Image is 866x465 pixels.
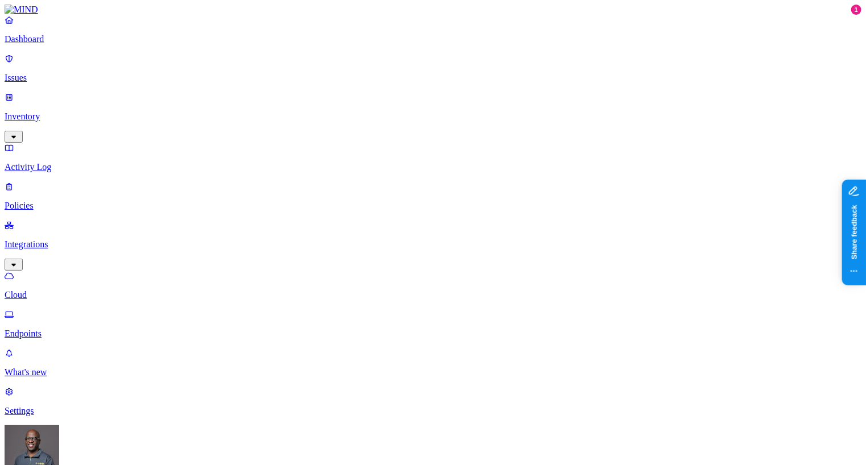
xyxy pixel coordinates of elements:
a: Endpoints [5,309,861,339]
iframe: Marker.io feedback button [842,180,866,285]
div: 1 [851,5,861,15]
a: Issues [5,53,861,83]
p: Endpoints [5,329,861,339]
a: What's new [5,348,861,377]
p: Settings [5,406,861,416]
a: Settings [5,387,861,416]
p: Issues [5,73,861,83]
a: Inventory [5,92,861,141]
p: Activity Log [5,162,861,172]
a: Cloud [5,271,861,300]
a: MIND [5,5,861,15]
a: Dashboard [5,15,861,44]
p: Integrations [5,239,861,250]
p: Dashboard [5,34,861,44]
p: Inventory [5,111,861,122]
img: MIND [5,5,38,15]
a: Policies [5,181,861,211]
p: What's new [5,367,861,377]
a: Activity Log [5,143,861,172]
p: Cloud [5,290,861,300]
a: Integrations [5,220,861,269]
p: Policies [5,201,861,211]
